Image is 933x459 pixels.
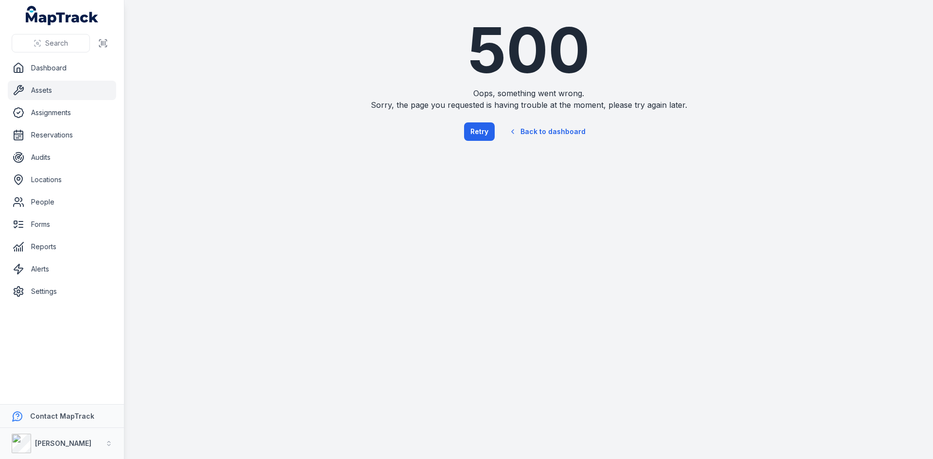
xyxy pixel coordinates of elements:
strong: [PERSON_NAME] [35,439,91,447]
h1: 500 [350,19,708,82]
span: Sorry, the page you requested is having trouble at the moment, please try again later. [350,99,708,111]
a: People [8,192,116,212]
a: Assets [8,81,116,100]
a: Dashboard [8,58,116,78]
button: Search [12,34,90,52]
button: Retry [464,122,495,141]
a: Alerts [8,259,116,279]
a: MapTrack [26,6,99,25]
a: Reservations [8,125,116,145]
a: Reports [8,237,116,256]
a: Forms [8,215,116,234]
a: Audits [8,148,116,167]
span: Oops, something went wrong. [350,87,708,99]
span: Search [45,38,68,48]
a: Locations [8,170,116,189]
a: Back to dashboard [501,120,594,143]
strong: Contact MapTrack [30,412,94,420]
a: Settings [8,282,116,301]
a: Assignments [8,103,116,122]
